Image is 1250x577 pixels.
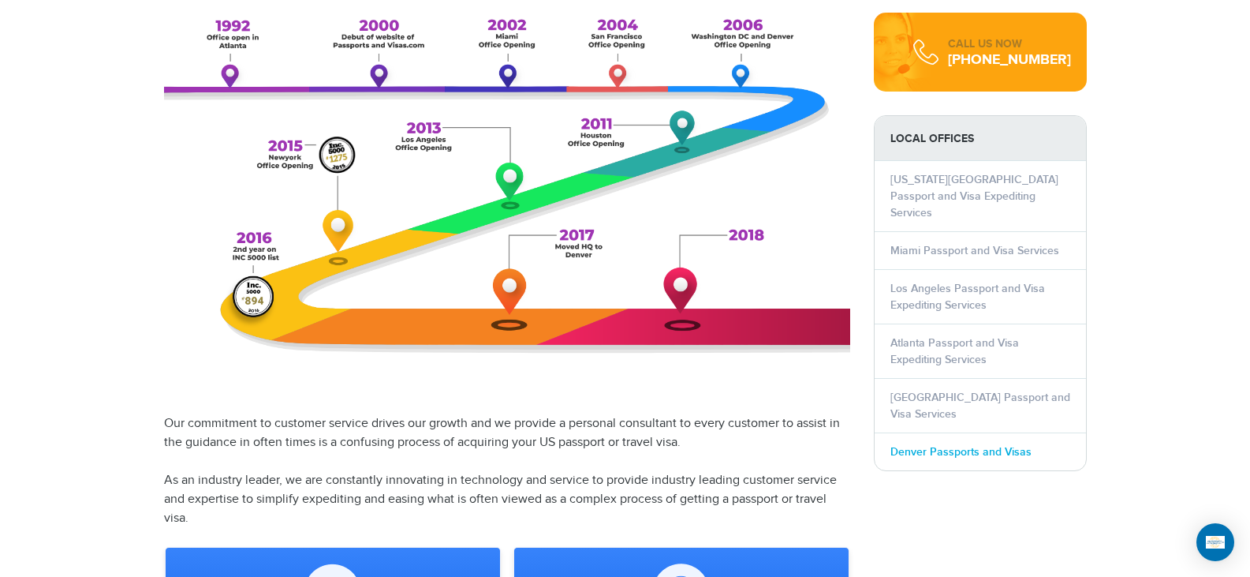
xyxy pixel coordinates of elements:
[890,336,1019,366] a: Atlanta Passport and Visa Expediting Services
[890,173,1058,219] a: [US_STATE][GEOGRAPHIC_DATA] Passport and Visa Expediting Services
[890,445,1032,459] a: Denver Passports and Visas
[890,244,1059,257] a: Miami Passport and Visa Services
[948,52,1071,68] div: [PHONE_NUMBER]
[948,36,1071,52] div: CALL US NOW
[164,414,850,528] p: Our commitment to customer service drives our growth and we provide a personal consultant to ever...
[890,282,1045,312] a: Los Angeles Passport and Visa Expediting Services
[875,116,1086,161] strong: LOCAL OFFICES
[890,391,1070,421] a: [GEOGRAPHIC_DATA] Passport and Visa Services
[1196,523,1234,561] div: Open Intercom Messenger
